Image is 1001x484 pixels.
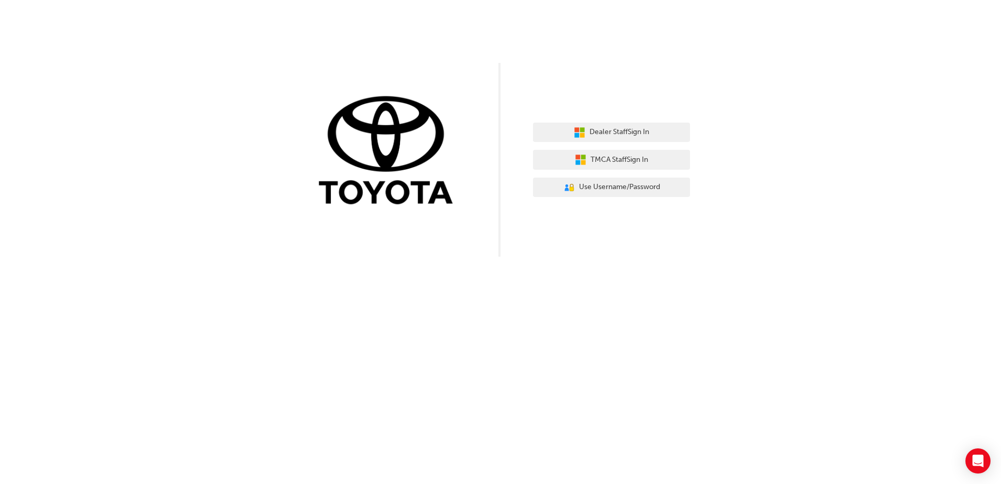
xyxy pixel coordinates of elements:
span: Use Username/Password [579,181,660,193]
div: Open Intercom Messenger [965,448,991,474]
span: TMCA Staff Sign In [591,154,648,166]
button: Use Username/Password [533,178,690,197]
span: Dealer Staff Sign In [590,126,649,138]
button: Dealer StaffSign In [533,123,690,142]
img: Trak [311,94,468,210]
button: TMCA StaffSign In [533,150,690,170]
